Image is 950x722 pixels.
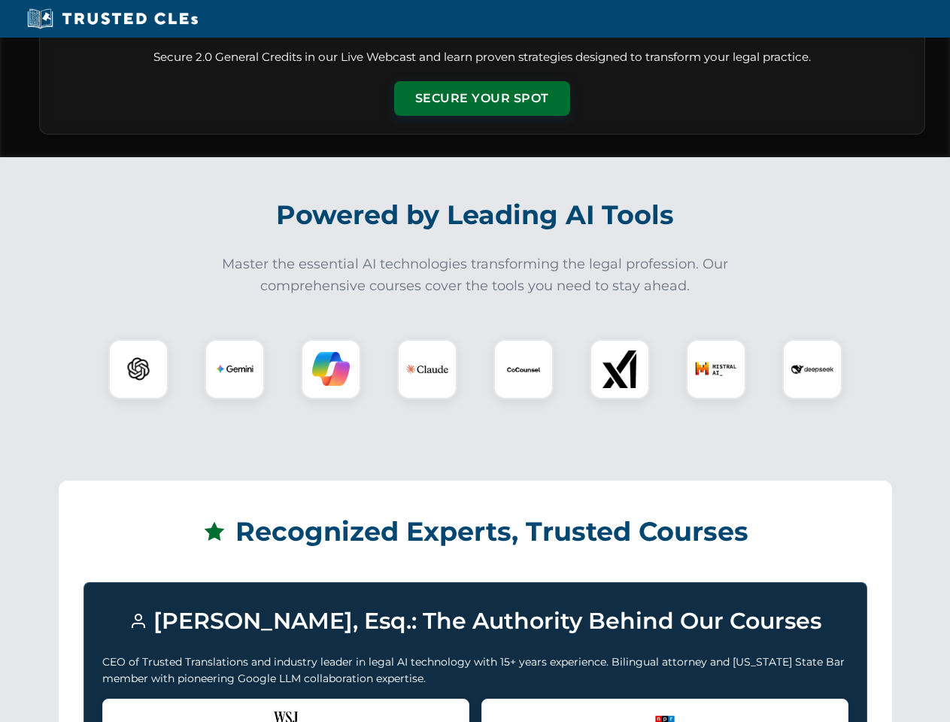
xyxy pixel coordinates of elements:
div: CoCounsel [493,339,554,399]
img: ChatGPT Logo [117,347,160,391]
div: Claude [397,339,457,399]
img: Claude Logo [406,348,448,390]
p: Master the essential AI technologies transforming the legal profession. Our comprehensive courses... [212,253,739,297]
h2: Powered by Leading AI Tools [59,189,892,241]
button: Secure Your Spot [394,81,570,116]
h3: [PERSON_NAME], Esq.: The Authority Behind Our Courses [102,601,848,642]
div: DeepSeek [782,339,842,399]
img: Mistral AI Logo [695,348,737,390]
div: Mistral AI [686,339,746,399]
img: Trusted CLEs [23,8,202,30]
p: Secure 2.0 General Credits in our Live Webcast and learn proven strategies designed to transform ... [58,49,906,66]
img: CoCounsel Logo [505,350,542,388]
div: xAI [590,339,650,399]
img: xAI Logo [601,350,639,388]
div: Gemini [205,339,265,399]
div: ChatGPT [108,339,168,399]
h2: Recognized Experts, Trusted Courses [83,505,867,558]
img: DeepSeek Logo [791,348,833,390]
div: Copilot [301,339,361,399]
img: Gemini Logo [216,350,253,388]
img: Copilot Logo [312,350,350,388]
p: CEO of Trusted Translations and industry leader in legal AI technology with 15+ years experience.... [102,654,848,687]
